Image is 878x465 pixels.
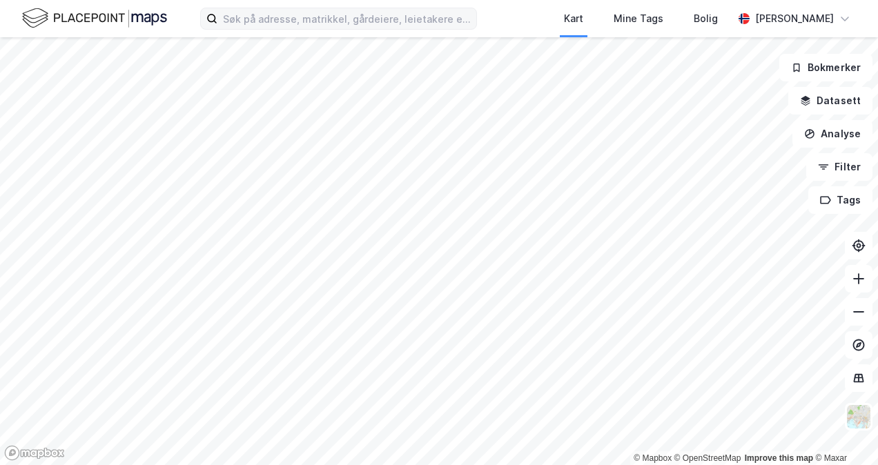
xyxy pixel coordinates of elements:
[614,10,663,27] div: Mine Tags
[809,399,878,465] iframe: Chat Widget
[745,453,813,463] a: Improve this map
[634,453,672,463] a: Mapbox
[792,120,872,148] button: Analyse
[755,10,834,27] div: [PERSON_NAME]
[4,445,65,461] a: Mapbox homepage
[806,153,872,181] button: Filter
[788,87,872,115] button: Datasett
[808,186,872,214] button: Tags
[674,453,741,463] a: OpenStreetMap
[779,54,872,81] button: Bokmerker
[564,10,583,27] div: Kart
[694,10,718,27] div: Bolig
[22,6,167,30] img: logo.f888ab2527a4732fd821a326f86c7f29.svg
[809,399,878,465] div: Kontrollprogram for chat
[217,8,476,29] input: Søk på adresse, matrikkel, gårdeiere, leietakere eller personer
